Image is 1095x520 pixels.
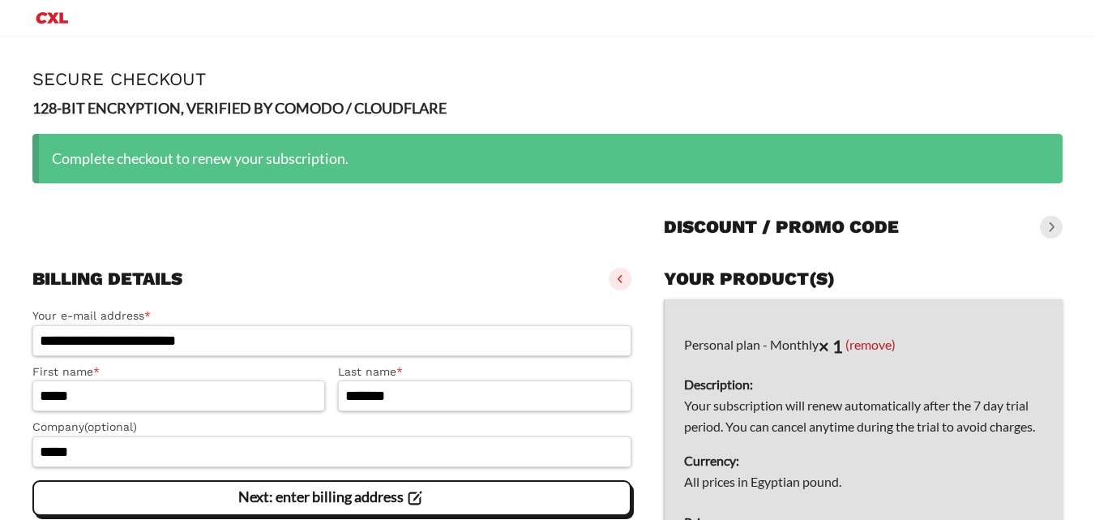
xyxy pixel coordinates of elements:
strong: 128-BIT ENCRYPTION, VERIFIED BY COMODO / CLOUDFLARE [32,99,447,117]
h3: Discount / promo code [664,216,899,239]
h1: Secure Checkout [32,69,1063,89]
vaadin-button: Next: enter billing address [32,480,631,516]
label: Your e-mail address [32,307,631,325]
h3: Billing details [32,268,182,290]
span: (optional) [84,420,137,433]
label: Last name [338,363,631,381]
div: Complete checkout to renew your subscription. [32,134,1063,183]
label: Company [32,418,631,436]
label: First name [32,363,325,381]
